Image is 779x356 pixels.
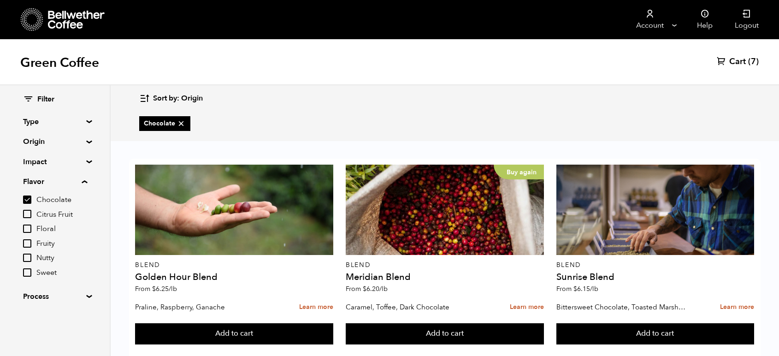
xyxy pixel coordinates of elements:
[36,268,87,278] span: Sweet
[23,176,87,187] summary: Flavor
[748,56,759,67] span: (7)
[23,116,87,127] summary: Type
[135,273,333,282] h4: Golden Hour Blend
[36,210,87,220] span: Citrus Fruit
[346,262,544,268] p: Blend
[346,285,388,293] span: From
[346,165,544,255] a: Buy again
[152,285,156,293] span: $
[590,285,598,293] span: /lb
[144,119,186,128] span: Chocolate
[346,300,480,314] p: Caramel, Toffee, Dark Chocolate
[23,225,31,233] input: Floral
[37,95,54,105] span: Filter
[23,268,31,277] input: Sweet
[36,195,87,205] span: Chocolate
[363,285,388,293] bdi: 6.20
[169,285,177,293] span: /lb
[23,210,31,218] input: Citrus Fruit
[556,300,691,314] p: Bittersweet Chocolate, Toasted Marshmallow, Candied Orange, Praline
[135,300,270,314] p: Praline, Raspberry, Ganache
[36,253,87,263] span: Nutty
[153,94,203,104] span: Sort by: Origin
[36,224,87,234] span: Floral
[20,54,99,71] h1: Green Coffee
[36,239,87,249] span: Fruity
[135,323,333,344] button: Add to cart
[23,156,87,167] summary: Impact
[379,285,388,293] span: /lb
[494,165,544,179] p: Buy again
[23,254,31,262] input: Nutty
[556,262,755,268] p: Blend
[23,196,31,204] input: Chocolate
[23,239,31,248] input: Fruity
[363,285,366,293] span: $
[152,285,177,293] bdi: 6.25
[346,323,544,344] button: Add to cart
[556,323,755,344] button: Add to cart
[720,297,754,317] a: Learn more
[346,273,544,282] h4: Meridian Blend
[729,56,746,67] span: Cart
[510,297,544,317] a: Learn more
[556,285,598,293] span: From
[573,285,598,293] bdi: 6.15
[556,273,755,282] h4: Sunrise Blend
[139,88,203,109] button: Sort by: Origin
[23,291,87,302] summary: Process
[573,285,577,293] span: $
[135,285,177,293] span: From
[23,136,87,147] summary: Origin
[299,297,333,317] a: Learn more
[717,56,759,67] a: Cart (7)
[135,262,333,268] p: Blend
